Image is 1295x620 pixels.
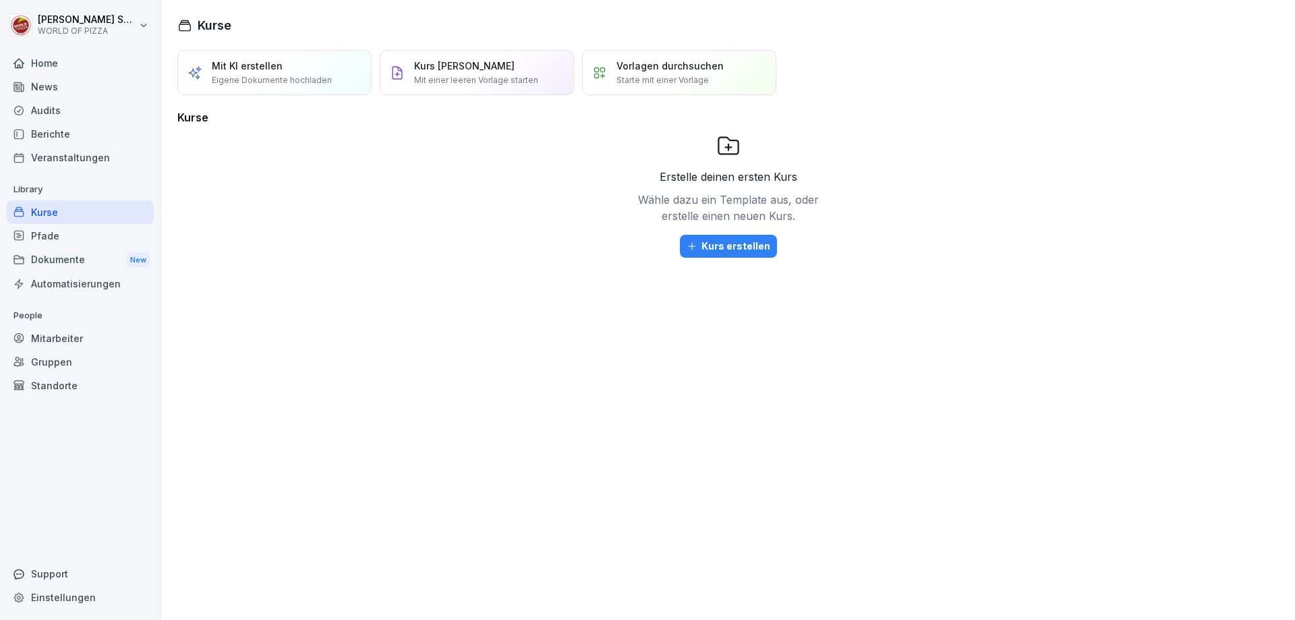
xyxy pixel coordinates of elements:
[7,179,154,200] p: Library
[7,327,154,350] a: Mitarbeiter
[177,109,1279,125] h3: Kurse
[7,248,154,273] a: DokumenteNew
[7,224,154,248] a: Pfade
[7,272,154,295] a: Automatisierungen
[687,239,770,254] div: Kurs erstellen
[212,59,283,73] p: Mit KI erstellen
[7,305,154,327] p: People
[7,75,154,98] a: News
[7,374,154,397] a: Standorte
[7,51,154,75] a: Home
[7,98,154,122] a: Audits
[7,586,154,609] a: Einstellungen
[38,14,136,26] p: [PERSON_NAME] Sumhayev
[616,59,724,73] p: Vorlagen durchsuchen
[38,26,136,36] p: WORLD OF PIZZA
[414,59,515,73] p: Kurs [PERSON_NAME]
[7,350,154,374] a: Gruppen
[7,200,154,224] a: Kurse
[7,146,154,169] a: Veranstaltungen
[7,122,154,146] a: Berichte
[198,16,231,34] h1: Kurse
[634,192,823,224] p: Wähle dazu ein Template aus, oder erstelle einen neuen Kurs.
[7,562,154,586] div: Support
[414,74,538,86] p: Mit einer leeren Vorlage starten
[212,74,332,86] p: Eigene Dokumente hochladen
[680,235,777,258] button: Kurs erstellen
[127,252,150,268] div: New
[7,248,154,273] div: Dokumente
[616,74,709,86] p: Starte mit einer Vorlage
[660,169,797,185] p: Erstelle deinen ersten Kurs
